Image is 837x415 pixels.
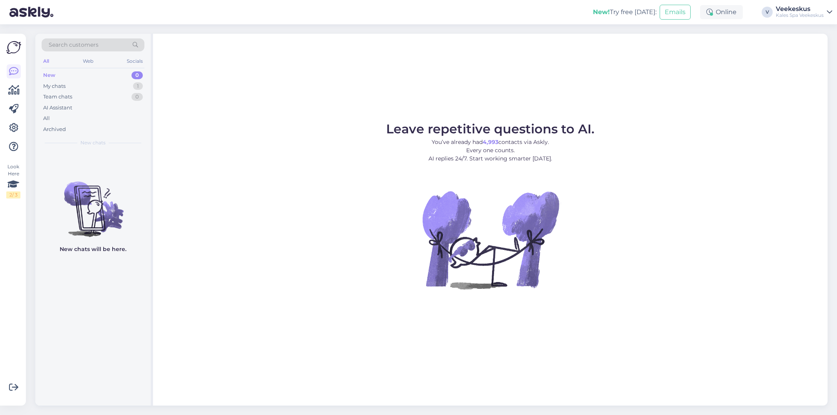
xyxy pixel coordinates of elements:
div: Try free [DATE]: [593,7,656,17]
img: No chats [35,167,151,238]
div: All [43,115,50,122]
div: AI Assistant [43,104,72,112]
div: Archived [43,126,66,133]
div: 2 / 3 [6,191,20,198]
div: My chats [43,82,66,90]
div: V [762,7,773,18]
b: 4,993 [483,138,498,146]
span: Leave repetitive questions to AI. [386,121,594,137]
p: You’ve already had contacts via Askly. Every one counts. AI replies 24/7. Start working smarter [... [386,138,594,163]
div: Look Here [6,163,20,198]
span: Search customers [49,41,98,49]
div: Online [700,5,743,19]
div: Veekeskus [776,6,824,12]
img: Askly Logo [6,40,21,55]
img: No Chat active [420,169,561,310]
div: Team chats [43,93,72,101]
div: 1 [133,82,143,90]
b: New! [593,8,610,16]
div: Socials [125,56,144,66]
div: New [43,71,55,79]
a: VeekeskusKales Spa Veekeskus [776,6,832,18]
div: 0 [131,93,143,101]
p: New chats will be here. [60,245,126,253]
div: All [42,56,51,66]
span: New chats [80,139,106,146]
div: Web [81,56,95,66]
div: 0 [131,71,143,79]
button: Emails [660,5,691,20]
div: Kales Spa Veekeskus [776,12,824,18]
